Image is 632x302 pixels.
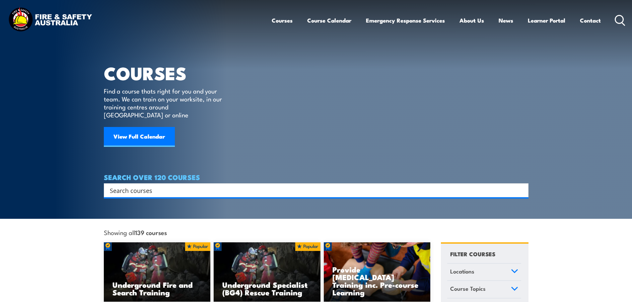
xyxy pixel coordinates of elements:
h1: COURSES [104,65,232,81]
h4: FILTER COURSES [450,249,495,258]
h3: Underground Specialist (BG4) Rescue Training [222,281,312,296]
a: Course Calendar [307,12,351,29]
img: Underground mine rescue [104,242,211,302]
form: Search form [111,186,515,195]
a: Course Topics [447,281,521,298]
span: Locations [450,267,474,276]
h3: Provide [MEDICAL_DATA] Training inc. Pre-course Learning [332,266,422,296]
input: Search input [110,185,514,195]
a: Emergency Response Services [366,12,445,29]
a: Locations [447,264,521,281]
p: Find a course thats right for you and your team. We can train on your worksite, in our training c... [104,87,225,119]
h3: Underground Fire and Search Training [112,281,202,296]
img: Low Voltage Rescue and Provide CPR [324,242,431,302]
a: News [499,12,513,29]
span: Showing all [104,229,167,236]
img: Underground mine rescue [214,242,320,302]
strong: 139 courses [135,228,167,237]
h4: SEARCH OVER 120 COURSES [104,173,528,181]
span: Course Topics [450,284,486,293]
a: Contact [580,12,601,29]
a: Provide [MEDICAL_DATA] Training inc. Pre-course Learning [324,242,431,302]
a: Underground Specialist (BG4) Rescue Training [214,242,320,302]
button: Search magnifier button [517,186,526,195]
a: About Us [459,12,484,29]
a: Courses [272,12,293,29]
a: View Full Calendar [104,127,175,147]
a: Learner Portal [528,12,565,29]
a: Underground Fire and Search Training [104,242,211,302]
